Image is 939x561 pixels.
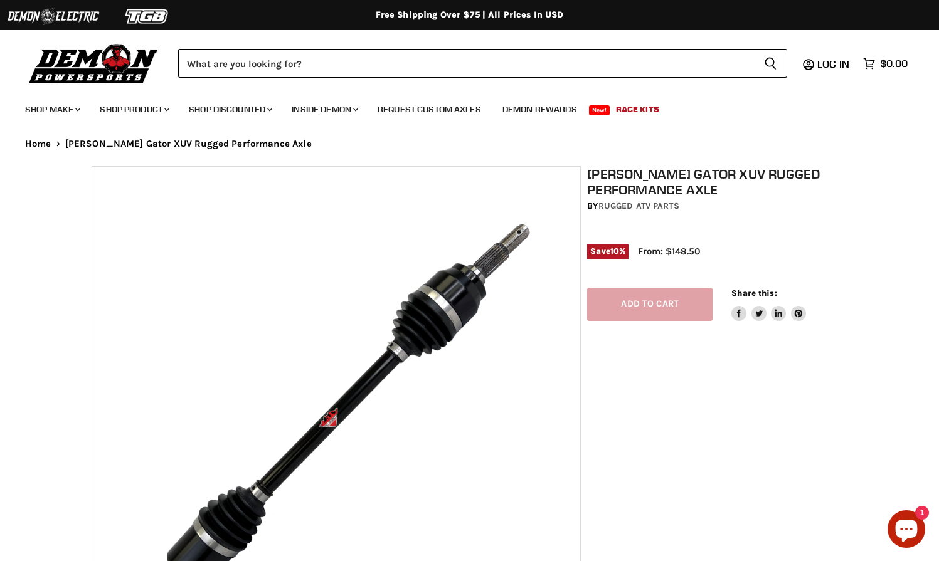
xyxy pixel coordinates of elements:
[25,41,162,85] img: Demon Powersports
[6,4,100,28] img: Demon Electric Logo 2
[817,58,849,70] span: Log in
[587,199,854,213] div: by
[100,4,194,28] img: TGB Logo 2
[880,58,908,70] span: $0.00
[90,97,177,122] a: Shop Product
[857,55,914,73] a: $0.00
[587,244,629,258] span: Save %
[589,105,610,115] span: New!
[493,97,586,122] a: Demon Rewards
[65,139,312,149] span: [PERSON_NAME] Gator XUV Rugged Performance Axle
[884,510,929,551] inbox-online-store-chat: Shopify online store chat
[16,97,88,122] a: Shop Make
[638,246,700,257] span: From: $148.50
[25,139,51,149] a: Home
[16,92,905,122] ul: Main menu
[610,246,619,256] span: 10
[607,97,669,122] a: Race Kits
[598,201,679,211] a: Rugged ATV Parts
[731,288,806,321] aside: Share this:
[731,288,777,298] span: Share this:
[178,49,787,78] form: Product
[368,97,491,122] a: Request Custom Axles
[282,97,366,122] a: Inside Demon
[812,58,857,70] a: Log in
[179,97,280,122] a: Shop Discounted
[178,49,754,78] input: Search
[754,49,787,78] button: Search
[587,166,854,197] h1: [PERSON_NAME] Gator XUV Rugged Performance Axle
